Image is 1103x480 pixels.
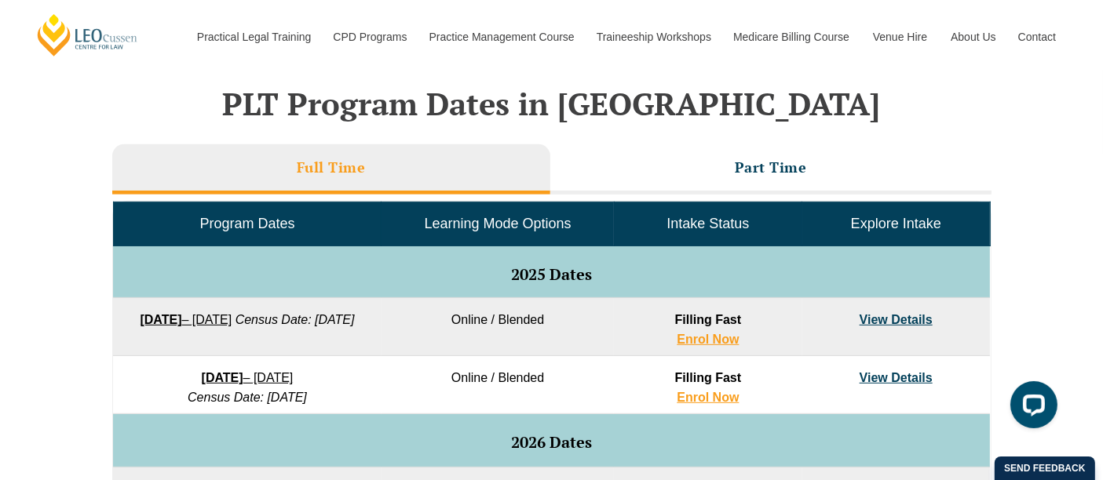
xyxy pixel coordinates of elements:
[140,313,181,326] strong: [DATE]
[677,333,739,346] a: Enrol Now
[104,86,999,121] h2: PLT Program Dates in [GEOGRAPHIC_DATA]
[236,313,355,326] em: Census Date: [DATE]
[382,298,614,356] td: Online / Blended
[675,313,741,346] strong: Filling Fast
[585,3,721,71] a: Traineeship Workshops
[511,431,592,453] span: 2026 Dates
[860,371,933,384] a: View Details
[188,391,307,404] em: Census Date: [DATE]
[35,13,140,57] a: [PERSON_NAME] Centre for Law
[321,3,417,71] a: CPD Programs
[998,375,1064,441] iframe: LiveChat chat widget
[677,391,739,404] a: Enrol Now
[675,371,741,404] strong: Filling Fast
[297,158,366,176] h3: Full Time
[382,356,614,414] td: Online / Blended
[202,371,294,384] a: [DATE]– [DATE]
[861,3,939,71] a: Venue Hire
[667,216,749,231] span: Intake Status
[1006,3,1068,71] a: Contact
[425,216,572,231] span: Learning Mode Options
[202,371,243,384] strong: [DATE]
[735,158,807,176] h3: Part Time
[721,3,861,71] a: Medicare Billing Course
[860,313,933,326] a: View Details
[851,216,941,231] span: Explore Intake
[418,3,585,71] a: Practice Management Course
[939,3,1006,71] a: About Us
[511,264,592,285] span: 2025 Dates
[185,3,322,71] a: Practical Legal Training
[140,313,232,326] a: [DATE]– [DATE]
[199,216,294,231] span: Program Dates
